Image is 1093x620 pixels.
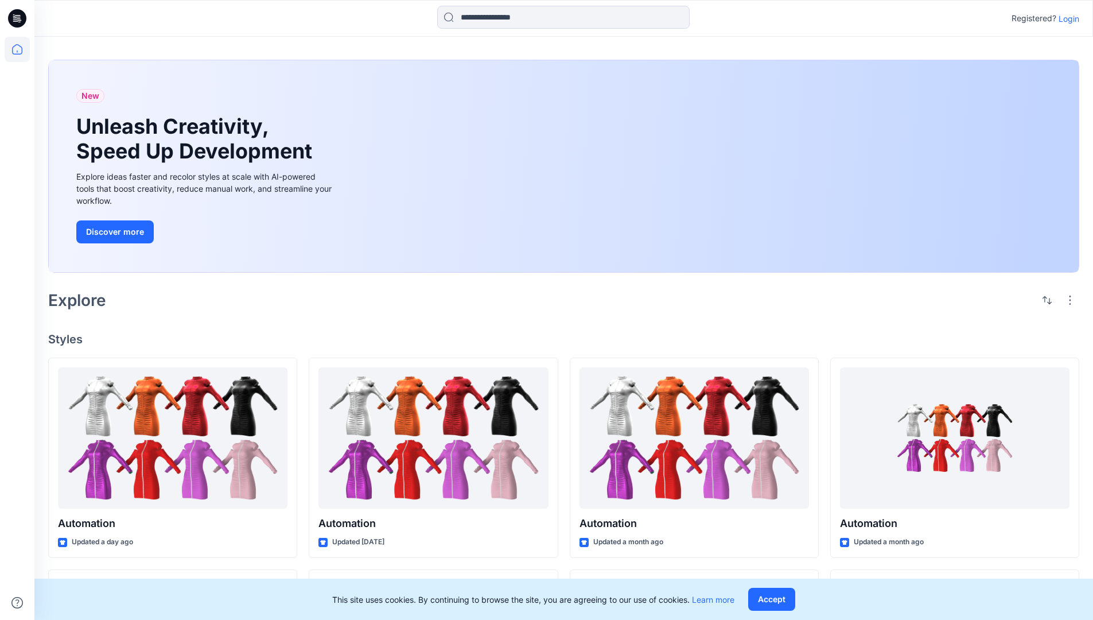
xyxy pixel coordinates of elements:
[332,536,384,548] p: Updated [DATE]
[76,220,154,243] button: Discover more
[840,367,1069,509] a: Automation
[748,588,795,611] button: Accept
[579,516,809,532] p: Automation
[318,516,548,532] p: Automation
[48,291,106,309] h2: Explore
[81,89,99,103] span: New
[840,516,1069,532] p: Automation
[854,536,924,548] p: Updated a month ago
[76,170,334,207] div: Explore ideas faster and recolor styles at scale with AI-powered tools that boost creativity, red...
[332,594,734,606] p: This site uses cookies. By continuing to browse the site, you are agreeing to our use of cookies.
[579,367,809,509] a: Automation
[76,220,334,243] a: Discover more
[593,536,663,548] p: Updated a month ago
[318,367,548,509] a: Automation
[72,536,133,548] p: Updated a day ago
[1012,11,1056,25] p: Registered?
[58,516,287,532] p: Automation
[76,114,317,164] h1: Unleash Creativity, Speed Up Development
[1059,13,1079,25] p: Login
[692,595,734,604] a: Learn more
[48,332,1079,346] h4: Styles
[58,367,287,509] a: Automation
